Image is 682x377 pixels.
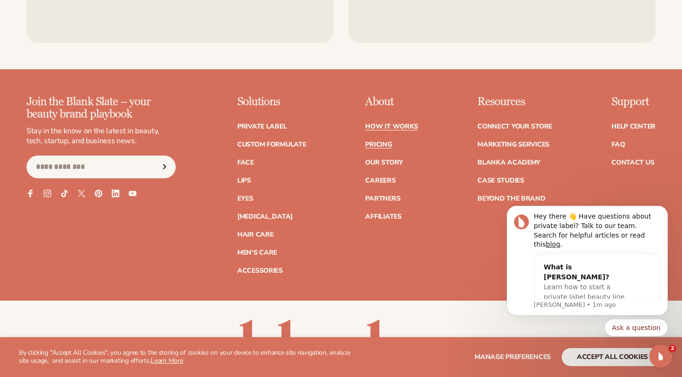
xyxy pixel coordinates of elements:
a: Learn More [151,356,183,365]
a: Careers [365,177,395,184]
p: Join the Blank Slate – your beauty brand playbook [27,96,176,121]
a: How It Works [365,123,418,130]
a: Custom formulate [237,141,306,148]
a: FAQ [611,141,625,148]
a: Contact Us [611,159,654,166]
p: By clicking "Accept All Cookies", you agree to the storing of cookies on your device to enhance s... [19,349,356,365]
a: Beyond the brand [477,195,546,202]
a: Accessories [237,267,283,274]
iframe: Intercom notifications message [493,185,682,351]
span: 2 [669,345,676,352]
a: Men's Care [237,249,277,256]
a: Help Center [611,123,655,130]
a: Marketing services [477,141,549,148]
p: About [365,96,418,108]
button: Subscribe [154,156,175,178]
a: Eyes [237,195,253,202]
button: Manage preferences [475,348,551,366]
a: Hair Care [237,231,273,238]
a: Blanka Academy [477,159,540,166]
a: Lips [237,177,251,184]
a: Partners [365,195,400,202]
iframe: Intercom live chat [649,345,672,368]
a: Private label [237,123,287,130]
span: Manage preferences [475,352,551,361]
p: Stay in the know on the latest in beauty, tech, startup, and business news. [27,126,176,146]
a: [MEDICAL_DATA] [237,213,293,220]
a: Pricing [365,141,392,148]
a: Connect your store [477,123,552,130]
button: accept all cookies [562,348,663,366]
a: Affiliates [365,213,401,220]
p: Resources [477,96,552,108]
a: Face [237,159,254,166]
a: Case Studies [477,177,524,184]
p: Support [611,96,655,108]
p: Solutions [237,96,306,108]
a: Our Story [365,159,403,166]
